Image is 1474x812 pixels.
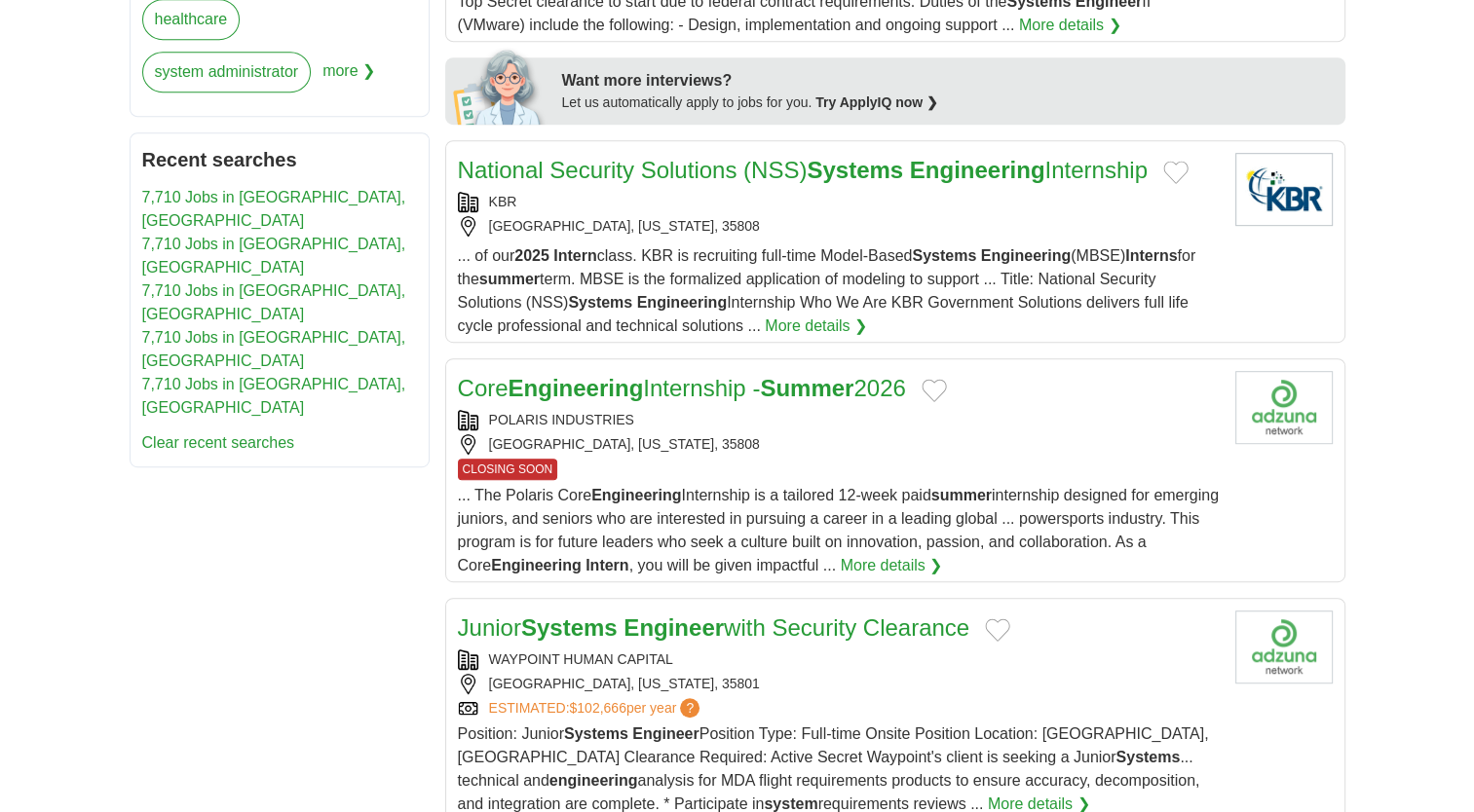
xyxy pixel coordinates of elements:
div: [GEOGRAPHIC_DATA], [US_STATE], 35808 [458,216,1220,237]
strong: summer [931,487,992,503]
strong: Engineering [591,487,681,503]
a: More details ❯ [1019,14,1121,37]
strong: Intern [586,557,628,573]
img: KBR logo [1235,153,1333,226]
div: Want more interviews? [562,69,1334,92]
a: Clear recent searches [142,434,295,451]
h2: Recent searches [142,145,417,174]
a: JuniorSystems Engineerwith Security Clearance [458,614,970,641]
span: ? [680,698,699,718]
div: Let us automatically apply to jobs for you. [562,92,1334,113]
span: ... The Polaris Core Internship is a tailored 12-week paid internship designed for emerging junio... [458,487,1219,573]
strong: Systems [568,294,632,311]
a: 7,710 Jobs in [GEOGRAPHIC_DATA], [GEOGRAPHIC_DATA] [142,236,406,276]
a: More details ❯ [841,554,943,577]
a: More details ❯ [765,314,867,338]
strong: Engineering [981,247,1071,264]
strong: system [764,795,817,812]
div: POLARIS INDUSTRIES [458,410,1220,430]
strong: Systems [912,247,976,264]
button: Add to favorite jobs [922,379,947,402]
a: KBR [489,194,517,209]
button: Add to favorite jobs [1163,161,1189,184]
a: CoreEngineeringInternship -Summer2026 [458,375,906,401]
a: 7,710 Jobs in [GEOGRAPHIC_DATA], [GEOGRAPHIC_DATA] [142,189,406,229]
strong: 2025 [514,247,549,264]
button: Add to favorite jobs [985,618,1010,642]
strong: Systems [521,614,618,641]
div: [GEOGRAPHIC_DATA], [US_STATE], 35801 [458,674,1220,694]
span: CLOSING SOON [458,459,558,480]
strong: Systems [564,725,628,742]
img: Company logo [1235,610,1333,683]
strong: Engineering [491,557,581,573]
a: 7,710 Jobs in [GEOGRAPHIC_DATA], [GEOGRAPHIC_DATA] [142,329,406,369]
a: 7,710 Jobs in [GEOGRAPHIC_DATA], [GEOGRAPHIC_DATA] [142,282,406,322]
span: Position: Junior Position Type: Full-time Onsite Position Location: [GEOGRAPHIC_DATA], [GEOGRAPHI... [458,725,1209,812]
div: [GEOGRAPHIC_DATA], [US_STATE], 35808 [458,434,1220,455]
strong: Engineer [624,614,724,641]
span: more ❯ [322,52,375,104]
strong: Interns [1125,247,1177,264]
strong: Systems [807,157,903,183]
strong: Intern [553,247,596,264]
strong: Engineering [910,157,1045,183]
strong: Systems [1115,749,1180,765]
strong: summer [479,271,540,287]
strong: Engineering [509,375,644,401]
a: system administrator [142,52,312,92]
div: WAYPOINT HUMAN CAPITAL [458,649,1220,670]
span: $102,666 [569,700,625,716]
a: 7,710 Jobs in [GEOGRAPHIC_DATA], [GEOGRAPHIC_DATA] [142,376,406,416]
strong: Summer [760,375,853,401]
a: Try ApplyIQ now ❯ [815,94,938,110]
img: apply-iq-scientist.png [453,47,548,125]
img: Company logo [1235,371,1333,444]
strong: Engineering [637,294,727,311]
a: National Security Solutions (NSS)Systems EngineeringInternship [458,157,1148,183]
strong: engineering [549,772,638,789]
span: ... of our class. KBR is recruiting full-time Model-Based (MBSE) for the term. MBSE is the formal... [458,247,1196,334]
a: ESTIMATED:$102,666per year? [489,698,704,719]
strong: Engineer [632,725,699,742]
